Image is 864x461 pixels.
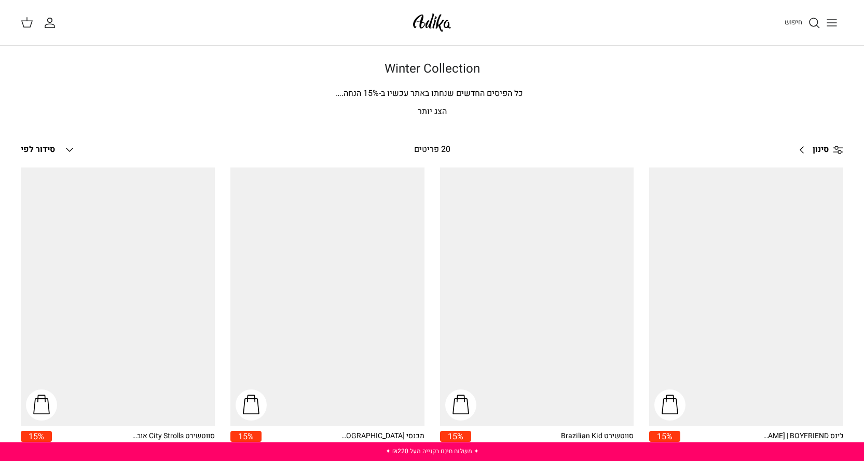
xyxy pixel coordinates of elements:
[813,442,843,453] span: 186.90 ₪
[132,431,215,442] div: סווטשירט City Strolls אוברסייז
[649,431,680,442] span: 15%
[262,431,424,453] a: מכנסי [GEOGRAPHIC_DATA] 152.90 ₪ 179.90 ₪
[760,431,843,442] div: ג׳ינס All Or Nothing [PERSON_NAME] | BOYFRIEND
[21,431,52,442] span: 15%
[363,87,373,100] span: 15
[149,442,180,453] span: 179.90 ₪
[230,167,424,426] a: מכנסי טרנינג City strolls
[21,431,52,453] a: 15%
[680,431,843,453] a: ג׳ינס All Or Nothing [PERSON_NAME] | BOYFRIEND 186.90 ₪ 219.90 ₪
[603,442,634,453] span: 118.90 ₪
[785,17,802,27] span: חיפוש
[792,137,843,162] a: סינון
[184,442,215,453] span: 152.90 ₪
[230,431,262,453] a: 15%
[21,138,76,161] button: סידור לפי
[335,143,529,157] div: 20 פריטים
[21,167,215,426] a: סווטשירט City Strolls אוברסייז
[69,105,796,119] p: הצג יותר
[649,431,680,453] a: 15%
[813,143,829,157] span: סינון
[568,442,599,453] span: 139.90 ₪
[230,431,262,442] span: 15%
[341,431,424,442] div: מכנסי [GEOGRAPHIC_DATA]
[394,442,424,453] span: 152.90 ₪
[410,10,454,35] img: Adika IL
[778,442,808,453] span: 219.90 ₪
[820,11,843,34] button: Toggle menu
[649,167,843,426] a: ג׳ינס All Or Nothing קריס-קרוס | BOYFRIEND
[359,442,390,453] span: 179.90 ₪
[785,17,820,29] a: חיפוש
[336,87,379,100] span: % הנחה.
[386,446,479,456] a: ✦ משלוח חינם בקנייה מעל ₪220 ✦
[69,62,796,77] h1: Winter Collection
[379,87,523,100] span: כל הפיסים החדשים שנחתו באתר עכשיו ב-
[21,143,55,156] span: סידור לפי
[440,431,471,442] span: 15%
[44,17,60,29] a: החשבון שלי
[52,431,215,453] a: סווטשירט City Strolls אוברסייז 152.90 ₪ 179.90 ₪
[440,167,634,426] a: סווטשירט Brazilian Kid
[440,431,471,453] a: 15%
[471,431,634,453] a: סווטשירט Brazilian Kid 118.90 ₪ 139.90 ₪
[551,431,634,442] div: סווטשירט Brazilian Kid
